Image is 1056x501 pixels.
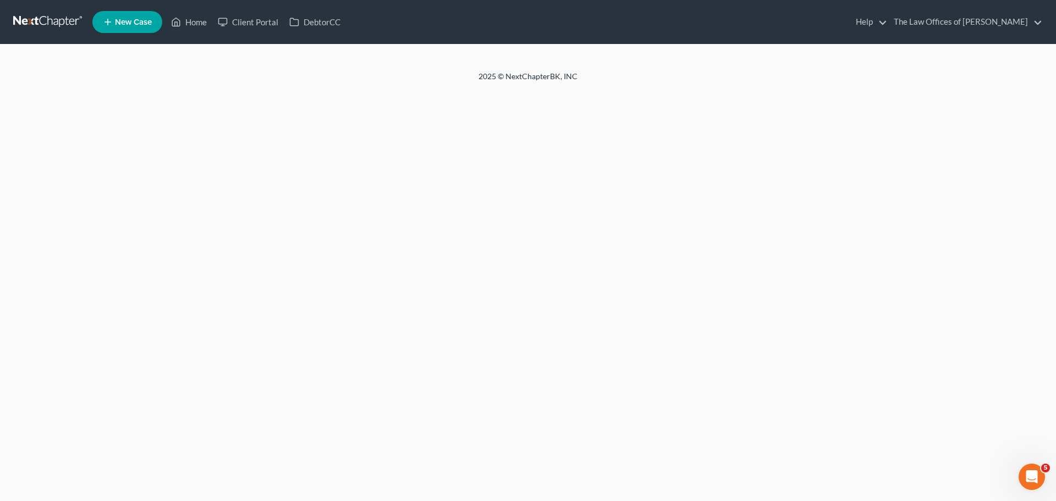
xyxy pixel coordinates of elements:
[166,12,212,32] a: Home
[92,11,162,33] new-legal-case-button: New Case
[212,12,284,32] a: Client Portal
[284,12,346,32] a: DebtorCC
[215,71,842,91] div: 2025 © NextChapterBK, INC
[1019,464,1045,490] iframe: Intercom live chat
[888,12,1042,32] a: The Law Offices of [PERSON_NAME]
[1041,464,1050,472] span: 5
[850,12,887,32] a: Help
